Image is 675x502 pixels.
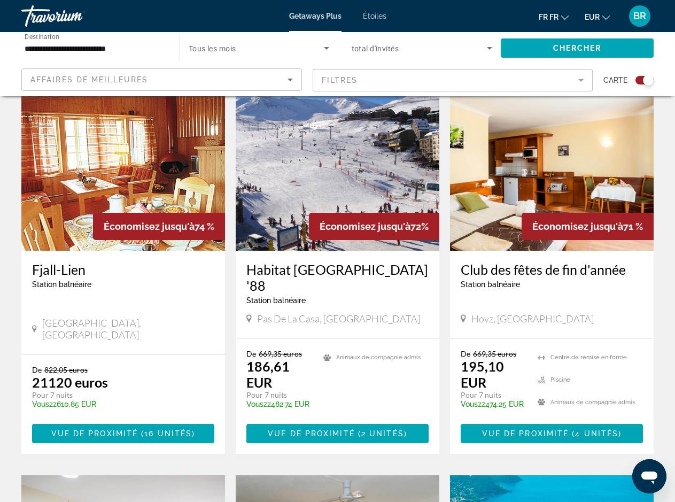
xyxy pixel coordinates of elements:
span: De [461,349,470,358]
span: Vue de proximité [268,429,355,438]
span: Destination [25,33,59,40]
div: 71 % [522,213,654,240]
button: Menu utilisateur [626,5,654,27]
span: Piscine [550,376,570,383]
span: Vouszz [246,400,271,408]
p: 482,74 EUR [246,400,313,408]
span: Économisez jusqu'à [320,221,410,232]
span: Centre de remise en forme [550,354,627,361]
span: 669,35 euros [259,349,302,358]
img: 3597O01X.jpg [236,80,439,251]
span: total d'invités [352,44,399,53]
p: Pour 7 nuits [246,390,313,400]
span: fr fr [539,13,558,21]
span: 822,05 euros [44,365,88,374]
a: Habitat [GEOGRAPHIC_DATA] '88 [246,261,429,294]
a: Fjall-Lien [32,261,214,277]
span: Animaux de compagnie admis [336,354,421,361]
span: Économisez jusqu'à [532,221,623,232]
span: (2 unités [358,429,404,438]
img: 5980I01X.jpg [450,80,654,251]
a: Getaways Plus [289,12,342,20]
p: Pour 7 nuits [461,390,527,400]
span: De [246,349,256,358]
button: Vue de proximité (2 unités) [246,424,429,443]
p: 610,85 EUR [32,400,204,408]
img: 1936I01L.jpg [21,80,225,251]
span: Pas de la Casa, [GEOGRAPHIC_DATA] [257,313,420,325]
span: Station balnéaire [461,280,520,289]
a: Étoiles [363,12,386,20]
div: 74 % [93,213,225,240]
div: 72% [309,213,439,240]
button: Filtrer [313,68,593,92]
span: ) [569,429,622,438]
span: 669,35 euros [473,349,516,358]
span: De [32,365,42,374]
span: Vouszz [461,400,485,408]
span: (16 unités [141,429,192,438]
p: 186,61 EUR [246,358,313,390]
span: Station balnéaire [246,296,306,305]
p: 21120 euros [32,374,108,390]
p: 195,10 EUR [461,358,527,390]
p: Pour 7 nuits [32,390,204,400]
button: Chercher [501,38,654,58]
span: Économisez jusqu'à [104,221,195,232]
span: EUR [585,13,600,21]
span: Animaux de compagnie admis [550,399,635,406]
button: Changement de monnaie [585,9,610,25]
p: 474,25 EUR [461,400,527,408]
span: Vouszz [32,400,57,408]
span: Affaires de Meilleures [30,75,148,84]
button: Vue de proximité (16 unités) [32,424,214,443]
a: Club des fêtes de fin d'année [461,261,643,277]
span: Hovz, [GEOGRAPHIC_DATA] [471,313,594,325]
span: (4 unités [572,429,618,438]
mat-select: Trier par [30,73,293,86]
span: ) [355,429,407,438]
span: BR [633,11,646,21]
a: Travorium [21,2,128,30]
button: Changer de langue [539,9,569,25]
span: Carte [603,73,627,88]
span: Chercher [553,44,602,52]
span: ) [138,429,195,438]
iframe: Bouton de lancement de la fenêtre de messagerie [632,459,666,493]
span: Tous les mois [189,44,236,53]
span: [GEOGRAPHIC_DATA], [GEOGRAPHIC_DATA] [42,317,214,341]
span: Vue de proximité [51,429,138,438]
span: Vue de proximité [482,429,569,438]
button: Vue de proximité (4 unités) [461,424,643,443]
span: Station balnéaire [32,280,91,289]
